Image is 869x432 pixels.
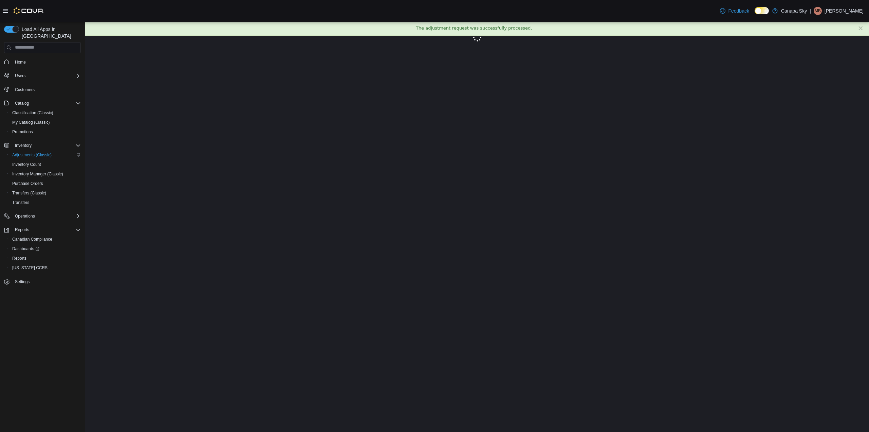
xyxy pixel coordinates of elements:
button: Operations [1,211,84,221]
button: Adjustments (Classic) [7,150,84,160]
button: Promotions [7,127,84,137]
button: Inventory [1,141,84,150]
button: Purchase Orders [7,179,84,188]
span: [US_STATE] CCRS [12,265,48,271]
span: Dashboards [10,245,81,253]
button: Inventory Manager (Classic) [7,169,84,179]
input: Dark Mode [755,7,769,14]
span: Settings [15,279,30,284]
button: Reports [7,254,84,263]
nav: Complex example [4,54,81,305]
a: Dashboards [10,245,42,253]
button: Settings [1,277,84,287]
span: Operations [15,213,35,219]
span: Transfers (Classic) [12,190,46,196]
button: Home [1,57,84,67]
span: Inventory Count [12,162,41,167]
span: Inventory Manager (Classic) [10,170,81,178]
span: Inventory Manager (Classic) [12,171,63,177]
button: Inventory [12,141,34,150]
button: Transfers [7,198,84,207]
span: Inventory [12,141,81,150]
button: × [773,3,779,10]
button: Operations [12,212,38,220]
span: Reports [10,254,81,262]
button: My Catalog (Classic) [7,118,84,127]
span: Catalog [12,99,81,107]
p: [PERSON_NAME] [825,7,864,15]
span: Promotions [12,129,33,135]
img: Cova [14,7,44,14]
p: | [810,7,811,15]
span: Home [12,58,81,66]
a: Inventory Manager (Classic) [10,170,66,178]
span: Washington CCRS [10,264,81,272]
span: Load All Apps in [GEOGRAPHIC_DATA] [19,26,81,39]
a: Promotions [10,128,36,136]
button: Users [1,71,84,81]
span: Dashboards [12,246,39,252]
span: Users [15,73,25,79]
button: Users [12,72,28,80]
span: Transfers (Classic) [10,189,81,197]
a: Transfers (Classic) [10,189,49,197]
span: Customers [15,87,35,92]
span: Inventory [15,143,32,148]
button: [US_STATE] CCRS [7,263,84,273]
span: Purchase Orders [10,179,81,188]
span: Canadian Compliance [10,235,81,243]
a: Reports [10,254,29,262]
button: Transfers (Classic) [7,188,84,198]
div: Michael Barcellona [814,7,822,15]
span: Promotions [10,128,81,136]
button: Canadian Compliance [7,235,84,244]
a: Classification (Classic) [10,109,56,117]
span: Reports [12,256,26,261]
span: Transfers [10,198,81,207]
a: Inventory Count [10,160,44,169]
button: Customers [1,85,84,94]
a: Customers [12,86,37,94]
a: Purchase Orders [10,179,46,188]
span: Home [15,59,26,65]
a: Canadian Compliance [10,235,55,243]
span: Reports [15,227,29,232]
button: Reports [1,225,84,235]
span: Users [12,72,81,80]
span: Operations [12,212,81,220]
span: Adjustments (Classic) [12,152,52,158]
span: Classification (Classic) [12,110,53,116]
span: Customers [12,85,81,94]
a: [US_STATE] CCRS [10,264,50,272]
button: Classification (Classic) [7,108,84,118]
p: Canapa Sky [781,7,807,15]
a: Dashboards [7,244,84,254]
span: Adjustments (Classic) [10,151,81,159]
a: Settings [12,278,32,286]
span: Classification (Classic) [10,109,81,117]
button: Catalog [1,99,84,108]
span: Canadian Compliance [12,237,52,242]
span: Reports [12,226,81,234]
button: Reports [12,226,32,234]
span: Catalog [15,101,29,106]
span: MB [815,7,821,15]
span: Inventory Count [10,160,81,169]
span: Transfers [12,200,29,205]
span: My Catalog (Classic) [12,120,50,125]
a: Feedback [717,4,752,18]
a: Adjustments (Classic) [10,151,54,159]
span: Settings [12,277,81,286]
span: My Catalog (Classic) [10,118,81,126]
span: Feedback [728,7,749,14]
a: Transfers [10,198,32,207]
a: My Catalog (Classic) [10,118,53,126]
button: Inventory Count [7,160,84,169]
span: Purchase Orders [12,181,43,186]
a: Home [12,58,29,66]
button: Catalog [12,99,32,107]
